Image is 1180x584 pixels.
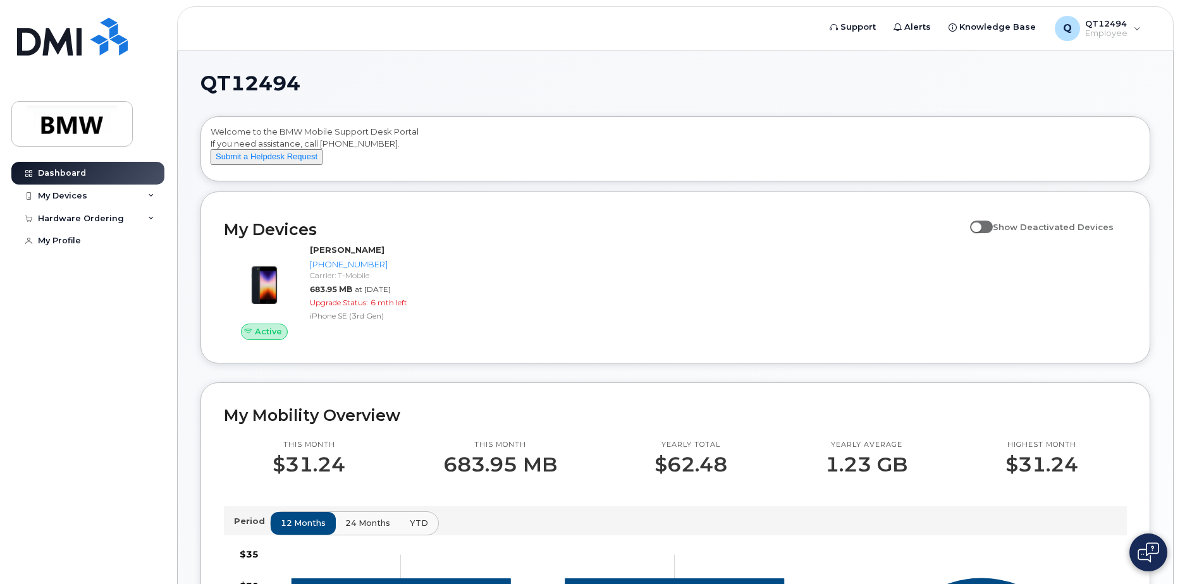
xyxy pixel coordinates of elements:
[310,298,368,307] span: Upgrade Status:
[443,453,557,476] p: 683.95 MB
[993,222,1114,232] span: Show Deactivated Devices
[655,453,727,476] p: $62.48
[970,215,980,225] input: Show Deactivated Devices
[310,270,433,281] div: Carrier: T-Mobile
[310,310,433,321] div: iPhone SE (3rd Gen)
[211,151,323,161] a: Submit a Helpdesk Request
[224,244,438,340] a: Active[PERSON_NAME][PHONE_NUMBER]Carrier: T-Mobile683.95 MBat [DATE]Upgrade Status:6 mth leftiPho...
[1005,453,1078,476] p: $31.24
[211,126,1140,176] div: Welcome to the BMW Mobile Support Desk Portal If you need assistance, call [PHONE_NUMBER].
[273,440,345,450] p: This month
[273,453,345,476] p: $31.24
[200,74,300,93] span: QT12494
[310,259,433,271] div: [PHONE_NUMBER]
[345,517,390,529] span: 24 months
[211,149,323,165] button: Submit a Helpdesk Request
[234,250,295,311] img: image20231002-3703462-1angbar.jpeg
[825,453,907,476] p: 1.23 GB
[224,220,964,239] h2: My Devices
[310,245,384,255] strong: [PERSON_NAME]
[355,284,391,294] span: at [DATE]
[255,325,282,338] span: Active
[310,284,352,294] span: 683.95 MB
[224,406,1127,425] h2: My Mobility Overview
[410,517,428,529] span: YTD
[1138,542,1159,563] img: Open chat
[655,440,727,450] p: Yearly total
[234,515,270,527] p: Period
[443,440,557,450] p: This month
[825,440,907,450] p: Yearly average
[371,298,407,307] span: 6 mth left
[240,549,259,560] tspan: $35
[1005,440,1078,450] p: Highest month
